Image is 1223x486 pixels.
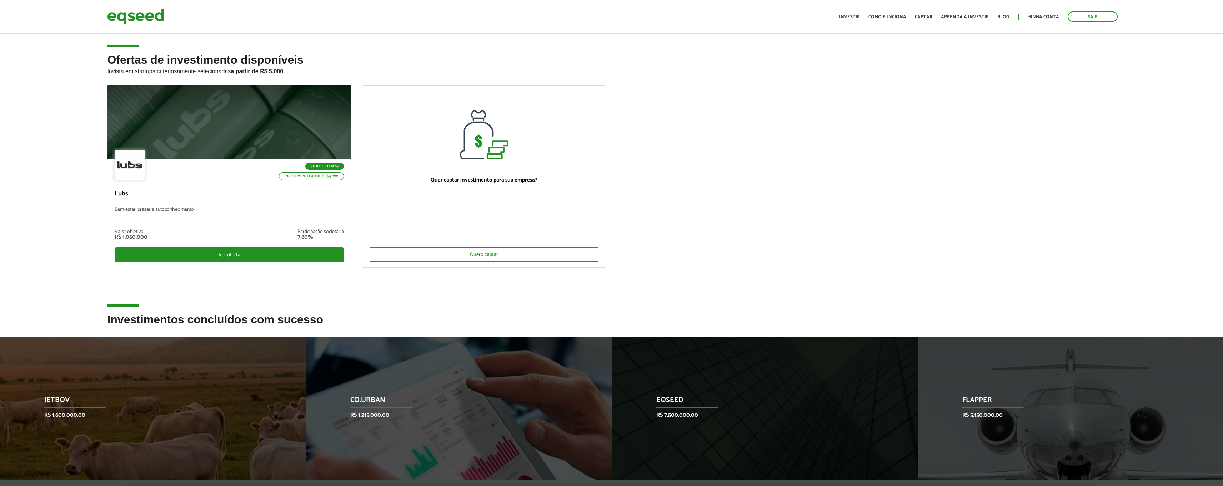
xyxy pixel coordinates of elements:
p: R$ 1.215.000,00 [350,412,557,418]
p: R$ 1.600.000,00 [44,412,251,418]
p: JetBov [44,396,251,408]
strong: a partir de R$ 5.000 [231,68,283,74]
h2: Ofertas de investimento disponíveis [107,54,1116,85]
div: R$ 1.060.000 [115,234,147,240]
img: EqSeed [107,7,164,26]
p: Bem-estar, prazer e autoconhecimento [115,207,344,222]
p: Flapper [962,396,1169,408]
p: Investimento mínimo: R$ 5.000 [279,172,344,180]
div: Quero captar [370,247,599,262]
p: R$ 5.150.000,00 [962,412,1169,418]
a: Sair [1068,11,1118,22]
a: Quer captar investimento para sua empresa? Quero captar [362,85,606,268]
a: Investir [839,15,860,19]
div: Participação societária [297,229,344,234]
a: Minha conta [1027,15,1059,19]
div: Valor objetivo [115,229,147,234]
p: Invista em startups criteriosamente selecionadas [107,66,1116,75]
div: Ver oferta [115,247,344,262]
p: Quer captar investimento para sua empresa? [370,177,599,183]
p: Co.Urban [350,396,557,408]
a: Aprenda a investir [941,15,989,19]
p: Lubs [115,190,344,198]
a: Como funciona [868,15,906,19]
p: Saúde e Fitness [305,163,344,170]
a: Blog [997,15,1009,19]
div: 7,80% [297,234,344,240]
p: EqSeed [656,396,863,408]
a: Saúde e Fitness Investimento mínimo: R$ 5.000 Lubs Bem-estar, prazer e autoconhecimento Valor obj... [107,85,351,267]
h2: Investimentos concluídos com sucesso [107,313,1116,337]
a: Captar [915,15,932,19]
p: R$ 7.500.000,00 [656,412,863,418]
